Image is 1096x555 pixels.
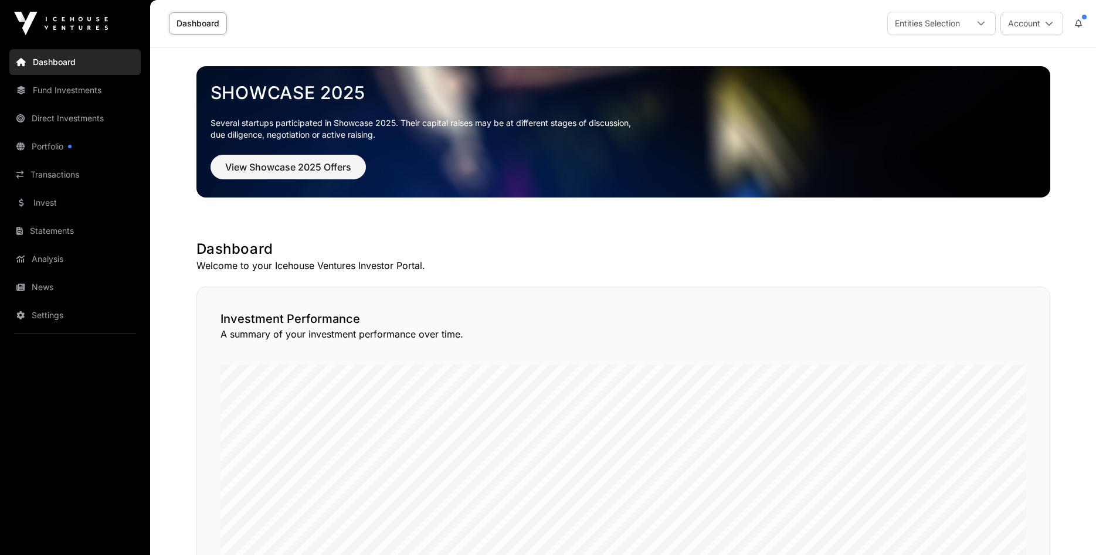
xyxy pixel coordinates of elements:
[9,274,141,300] a: News
[9,77,141,103] a: Fund Investments
[196,258,1050,273] p: Welcome to your Icehouse Ventures Investor Portal.
[220,327,1026,341] p: A summary of your investment performance over time.
[9,134,141,159] a: Portfolio
[9,246,141,272] a: Analysis
[211,82,1036,103] a: Showcase 2025
[169,12,227,35] a: Dashboard
[211,166,366,178] a: View Showcase 2025 Offers
[211,155,366,179] button: View Showcase 2025 Offers
[9,162,141,188] a: Transactions
[225,160,351,174] span: View Showcase 2025 Offers
[211,117,1036,141] p: Several startups participated in Showcase 2025. Their capital raises may be at different stages o...
[888,12,967,35] div: Entities Selection
[9,218,141,244] a: Statements
[1000,12,1063,35] button: Account
[9,49,141,75] a: Dashboard
[9,302,141,328] a: Settings
[9,190,141,216] a: Invest
[196,66,1050,198] img: Showcase 2025
[9,105,141,131] a: Direct Investments
[220,311,1026,327] h2: Investment Performance
[196,240,1050,258] h1: Dashboard
[14,12,108,35] img: Icehouse Ventures Logo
